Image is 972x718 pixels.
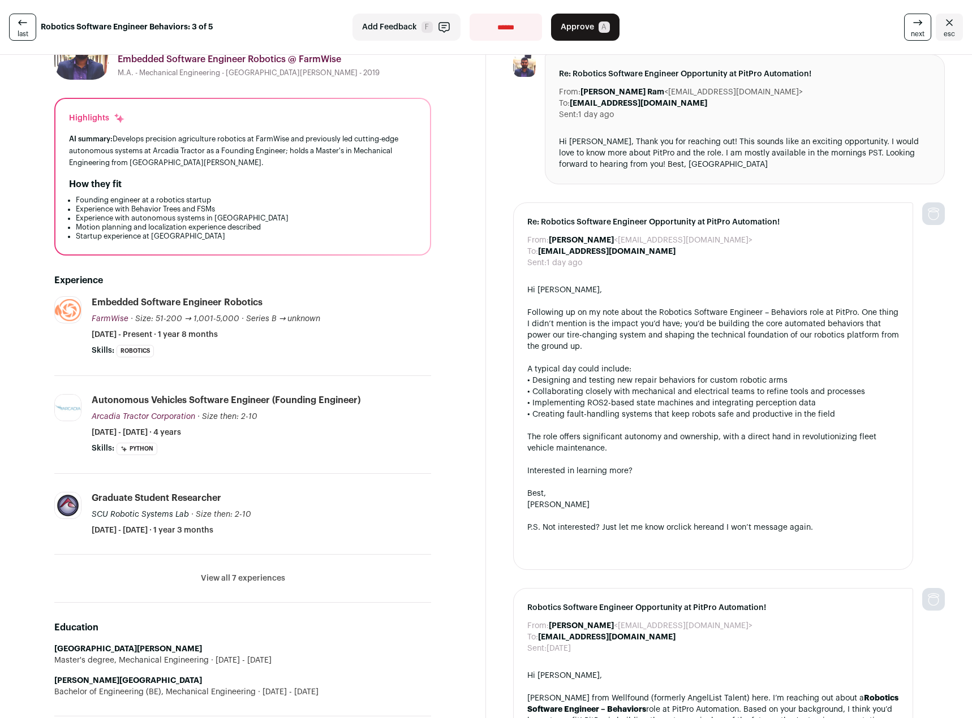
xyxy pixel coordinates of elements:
span: SCU Robotic Systems Lab [92,511,189,518]
span: F [422,21,433,33]
span: [DATE] - [DATE] · 4 years [92,427,181,438]
div: • Creating fault-handling systems that keep robots safe and productive in the field [527,409,899,420]
div: Develops precision agriculture robotics at FarmWise and previously led cutting-edge autonomous sy... [69,133,416,168]
button: View all 7 experiences [201,573,285,584]
dd: 1 day ago [547,257,582,269]
span: Skills: [92,345,114,356]
div: Embedded Software Engineer Robotics [92,296,263,309]
img: 618c677f829b01635852e9f8b0f85bffbecea968e3fa18b13d41bed3afaa5532.jpg [55,492,81,518]
div: • Designing and testing new repair behaviors for custom robotic arms [527,375,899,386]
span: · Size: 51-200 → 1,001-5,000 [131,315,239,323]
dd: [DATE] [547,643,571,654]
div: M.A. - Mechanical Engineering - [GEOGRAPHIC_DATA][PERSON_NAME] - 2019 [118,68,431,77]
div: Master's degree, Mechanical Engineering [54,655,431,666]
a: next [904,14,931,41]
dt: To: [527,632,538,643]
strong: [PERSON_NAME][GEOGRAPHIC_DATA] [54,677,202,685]
span: esc [944,29,955,38]
span: · Size then: 2-10 [191,511,251,518]
h2: How they fit [69,178,122,191]
b: [EMAIL_ADDRESS][DOMAIN_NAME] [570,100,707,107]
a: click here [674,524,710,531]
img: nopic.png [922,588,945,611]
dd: <[EMAIL_ADDRESS][DOMAIN_NAME]> [549,235,752,246]
div: • Collaborating closely with mechanical and electrical teams to refine tools and processes [527,386,899,397]
dt: Sent: [559,109,578,120]
span: [DATE] - [DATE] [209,655,272,666]
div: Embedded Software Engineer Robotics @ FarmWise [118,53,431,66]
div: Graduate Student Researcher [92,492,221,504]
span: Skills: [92,443,114,454]
strong: Robotics Software Engineer Behaviors: 3 of 5 [41,21,213,33]
span: [DATE] - Present · 1 year 8 months [92,329,218,340]
div: The role offers significant autonomy and ownership, with a direct hand in revolutionizing fleet v... [527,431,899,454]
span: AI summary: [69,135,113,142]
b: [PERSON_NAME] Ram [580,88,664,96]
div: Autonomous Vehicles Software Engineer (Founding Engineer) [92,394,360,406]
img: nopic.png [922,202,945,225]
li: Founding engineer at a robotics startup [76,196,416,205]
li: Experience with Behavior Trees and FSMs [76,205,416,214]
span: next [911,29,924,38]
dd: 1 day ago [578,109,614,120]
span: [DATE] - [DATE] [256,686,319,698]
span: Approve [561,21,594,33]
b: [EMAIL_ADDRESS][DOMAIN_NAME] [538,248,676,256]
a: Close [936,14,963,41]
li: Robotics [117,345,154,357]
div: Interested in learning more? [527,465,899,477]
span: · [242,313,244,325]
strong: [GEOGRAPHIC_DATA][PERSON_NAME] [54,645,202,653]
button: Approve A [551,14,620,41]
span: last [18,29,28,38]
li: Motion planning and localization experience described [76,223,416,232]
span: Add Feedback [362,21,417,33]
span: A [599,21,610,33]
b: [PERSON_NAME] [549,236,614,244]
span: Arcadia Tractor Corporation [92,413,195,421]
div: Bachelor of Engineering (BE), Mechanical Engineering [54,686,431,698]
img: 17f69547bad022b9d075c9d3b2963ab7cae35ce4ac1d7bbe949ee2ce14b21054.jpg [55,395,81,421]
span: Robotics Software Engineer Opportunity at PitPro Automation! [527,602,899,613]
li: Startup experience at [GEOGRAPHIC_DATA] [76,232,416,241]
h2: Experience [54,274,431,287]
a: last [9,14,36,41]
dt: From: [527,620,549,632]
span: FarmWise [92,315,128,323]
div: • Implementing ROS2-based state machines and integrating perception data [527,397,899,409]
div: Hi [PERSON_NAME], [527,284,899,296]
dd: <[EMAIL_ADDRESS][DOMAIN_NAME]> [549,620,752,632]
dt: From: [527,235,549,246]
div: Following up on my note about the Robotics Software Engineer – Behaviors role at PitPro. One thin... [527,307,899,352]
div: A typical day could include: [527,364,899,375]
dt: To: [559,98,570,109]
b: [EMAIL_ADDRESS][DOMAIN_NAME] [538,633,676,641]
span: Re: Robotics Software Engineer Opportunity at PitPro Automation! [559,68,931,80]
div: [PERSON_NAME] [527,499,899,511]
img: 2f12afd6804bca212ec30a8b1cb29fa76014a3cde31b51d655449a4db90fd5da.png [55,299,81,322]
div: Best, [527,488,899,499]
li: Python [117,443,157,455]
div: P.S. Not interested? Just let me know or and I won’t message again. [527,522,899,533]
div: Hi [PERSON_NAME], [527,670,899,681]
h2: Education [54,621,431,634]
li: Experience with autonomous systems in [GEOGRAPHIC_DATA] [76,214,416,223]
dt: From: [559,86,580,98]
dt: Sent: [527,643,547,654]
div: Highlights [69,113,125,124]
dt: To: [527,246,538,257]
dd: <[EMAIL_ADDRESS][DOMAIN_NAME]> [580,86,803,98]
span: Re: Robotics Software Engineer Opportunity at PitPro Automation! [527,217,899,228]
span: [DATE] - [DATE] · 1 year 3 months [92,525,213,536]
span: · Size then: 2-10 [197,413,257,421]
b: [PERSON_NAME] [549,622,614,630]
div: Hi [PERSON_NAME], Thank you for reaching out! This sounds like an exciting opportunity. I would l... [559,136,931,170]
button: Add Feedback F [352,14,461,41]
img: e7a7c37e263ff8231c1606c458bd48dbf2da3d79dba1460012d9606490164b70.jpg [513,54,536,77]
span: Series B → unknown [246,315,321,323]
dt: Sent: [527,257,547,269]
